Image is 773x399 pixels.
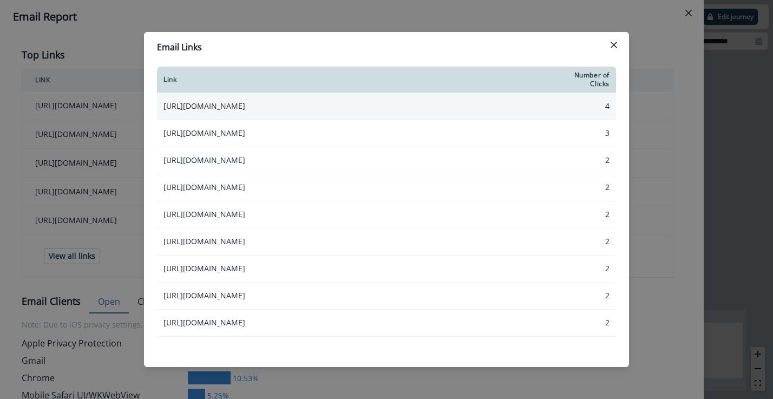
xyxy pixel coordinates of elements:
[563,282,616,309] td: 2
[563,336,616,363] td: 2
[563,147,616,174] td: 2
[563,228,616,255] td: 2
[157,120,563,147] td: [URL][DOMAIN_NAME]
[157,93,563,120] td: [URL][DOMAIN_NAME]
[157,282,563,309] td: [URL][DOMAIN_NAME]
[563,201,616,228] td: 2
[163,75,556,84] div: Link
[157,201,563,228] td: [URL][DOMAIN_NAME]
[563,120,616,147] td: 3
[605,36,623,54] button: Close
[157,174,563,201] td: [URL][DOMAIN_NAME]
[157,309,563,336] td: [URL][DOMAIN_NAME]
[157,336,563,363] td: [URL][DOMAIN_NAME]
[569,71,610,88] div: Number of Clicks
[157,147,563,174] td: [URL][DOMAIN_NAME]
[563,93,616,120] td: 4
[563,174,616,201] td: 2
[563,309,616,336] td: 2
[157,228,563,255] td: [URL][DOMAIN_NAME]
[563,255,616,282] td: 2
[157,255,563,282] td: [URL][DOMAIN_NAME]
[157,41,202,54] p: Email Links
